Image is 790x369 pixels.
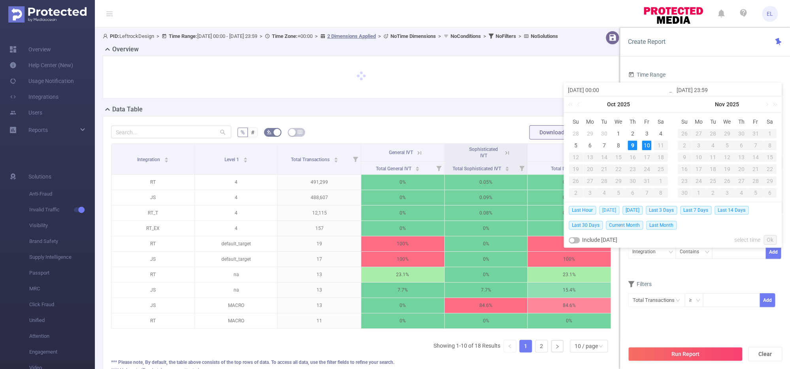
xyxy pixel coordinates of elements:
[29,344,95,360] span: Engagement
[164,159,168,162] i: icon: caret-down
[569,116,583,128] th: Sun
[103,33,558,39] span: LeftrockDesign [DATE] 00:00 - [DATE] 23:59 +00:00
[654,163,668,175] td: October 25, 2025
[597,152,611,162] div: 14
[706,176,720,186] div: 25
[762,151,777,163] td: November 15, 2025
[692,176,706,186] div: 24
[692,141,706,150] div: 3
[625,116,639,128] th: Thu
[29,328,95,344] span: Attention
[481,33,488,39] span: >
[639,175,654,187] td: October 31, 2025
[748,175,762,187] td: November 28, 2025
[654,152,668,162] div: 18
[551,166,570,171] span: Total IVT
[415,168,420,170] i: icon: caret-down
[555,344,560,349] i: icon: right
[692,151,706,163] td: November 10, 2025
[654,128,668,139] td: October 4, 2025
[241,129,245,136] span: %
[600,129,609,138] div: 30
[29,265,95,281] span: Passport
[195,175,278,190] p: 4
[767,6,773,22] span: EL
[677,151,692,163] td: November 9, 2025
[762,152,777,162] div: 15
[617,96,631,112] a: 2025
[469,147,498,158] span: Sophisticated IVT
[251,129,255,136] span: #
[639,152,654,162] div: 17
[654,139,668,151] td: October 11, 2025
[535,340,548,352] li: 2
[583,188,597,198] div: 3
[760,293,775,307] button: Add
[529,125,586,139] button: Download PDF
[692,118,706,125] span: Mo
[606,96,617,112] a: Oct
[625,187,639,199] td: November 6, 2025
[569,163,583,175] td: October 19, 2025
[611,188,626,198] div: 5
[569,176,583,186] div: 26
[583,128,597,139] td: September 29, 2025
[625,151,639,163] td: October 16, 2025
[734,175,748,187] td: November 27, 2025
[720,129,734,138] div: 29
[748,139,762,151] td: November 7, 2025
[764,235,777,245] a: Ok
[28,127,48,133] span: Reports
[531,33,558,39] b: No Solutions
[583,187,597,199] td: November 3, 2025
[154,33,162,39] span: >
[164,156,169,161] div: Sort
[748,164,762,174] div: 21
[334,159,338,162] i: icon: caret-down
[692,164,706,174] div: 17
[628,347,743,361] button: Run Report
[639,176,654,186] div: 31
[376,33,383,39] span: >
[706,128,720,139] td: October 28, 2025
[720,164,734,174] div: 19
[762,163,777,175] td: November 22, 2025
[677,85,777,95] input: End date
[639,164,654,174] div: 24
[597,118,611,125] span: Tu
[243,156,247,158] i: icon: caret-up
[598,344,603,349] i: icon: down
[656,129,666,138] div: 4
[291,157,331,162] span: Total Transactions
[375,166,412,171] span: Total General IVT
[597,128,611,139] td: September 30, 2025
[639,188,654,198] div: 7
[720,175,734,187] td: November 26, 2025
[762,139,777,151] td: November 8, 2025
[654,118,668,125] span: Sa
[748,129,762,138] div: 31
[597,163,611,175] td: October 21, 2025
[762,141,777,150] div: 8
[611,164,626,174] div: 22
[313,33,320,39] span: >
[625,175,639,187] td: October 30, 2025
[762,129,777,138] div: 1
[611,128,626,139] td: October 1, 2025
[748,152,762,162] div: 14
[706,129,720,138] div: 28
[642,141,651,150] div: 10
[748,347,782,361] button: Clear
[613,129,623,138] div: 1
[257,33,265,39] span: >
[720,152,734,162] div: 12
[569,128,583,139] td: September 28, 2025
[29,297,95,313] span: Click Fraud
[768,96,779,112] a: Next year (Control + right)
[706,152,720,162] div: 11
[762,116,777,128] th: Sat
[505,165,509,168] i: icon: caret-up
[654,151,668,163] td: October 18, 2025
[720,187,734,199] td: December 3, 2025
[597,164,611,174] div: 21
